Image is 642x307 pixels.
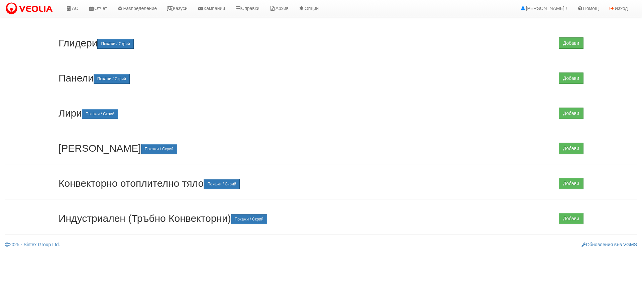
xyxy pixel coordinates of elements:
[5,2,56,16] img: VeoliaLogo.png
[59,37,583,49] h2: Глидери
[59,143,583,154] h2: [PERSON_NAME]
[59,72,583,84] h2: Панели
[97,39,133,49] button: Покажи / Скрий
[141,144,177,154] button: Покажи / Скрий
[581,242,637,247] a: Обновления във VGMS
[559,72,583,84] a: Добави
[5,242,60,247] a: 2025 - Sintex Group Ltd.
[59,213,583,224] h2: Индустриален (Тръбно Конвекторни)
[559,143,583,154] a: Добави
[559,178,583,189] a: Добави
[59,108,583,119] h2: Лири
[59,178,583,189] h2: Конвекторно отоплително тяло
[204,179,240,189] button: Покажи / Скрий
[82,109,118,119] button: Покажи / Скрий
[94,74,130,84] button: Покажи / Скрий
[559,37,583,49] a: Добави
[231,214,267,224] button: Покажи / Скрий
[559,108,583,119] a: Добави
[559,213,583,224] a: Добави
